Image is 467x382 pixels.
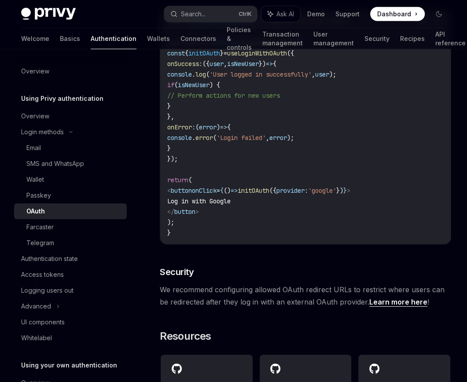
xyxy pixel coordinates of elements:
span: log [195,70,206,78]
a: SMS and WhatsApp [14,156,127,172]
span: ); [287,134,294,142]
div: Passkey [26,190,51,201]
a: Demo [307,10,325,18]
span: ({ [269,187,276,195]
div: Telegram [26,238,54,248]
span: Resources [160,329,211,343]
span: } [167,102,171,110]
a: Basics [60,28,80,49]
span: => [231,187,238,195]
a: Connectors [180,28,216,49]
span: ( [195,123,199,131]
span: useLoginWithOAuth [227,49,287,57]
span: isNewUser [227,60,259,68]
div: Advanced [21,301,51,312]
span: 'Login failed' [217,134,266,142]
span: console [167,70,192,78]
div: Search... [181,9,206,19]
span: ) [217,123,220,131]
span: : [192,123,195,131]
span: error [269,134,287,142]
div: Overview [21,111,49,121]
span: const [167,49,185,57]
span: Ask AI [276,10,294,18]
a: Farcaster [14,219,127,235]
a: Dashboard [370,7,425,21]
span: } [220,49,224,57]
span: Ctrl K [239,11,252,18]
button: Toggle dark mode [432,7,446,21]
span: { [227,123,231,131]
span: () [224,187,231,195]
span: , [266,134,269,142]
span: user [210,60,224,68]
span: initOAuth [238,187,269,195]
button: Ask AI [261,6,300,22]
div: Email [26,143,41,153]
span: { [273,60,276,68]
a: Overview [14,63,127,79]
span: => [220,123,227,131]
span: ) { [210,81,220,89]
span: ({ [287,49,294,57]
span: < [167,187,171,195]
div: SMS and WhatsApp [26,158,84,169]
a: API reference [435,28,466,49]
a: Authentication state [14,251,127,267]
div: Farcaster [26,222,54,232]
a: Welcome [21,28,49,49]
span: </ [167,208,174,216]
span: => [266,60,273,68]
span: = [224,49,227,57]
a: Email [14,140,127,156]
span: ( [206,70,210,78]
span: . [192,70,195,78]
div: Login methods [21,127,64,137]
span: onError [167,123,192,131]
a: OAuth [14,203,127,219]
span: }) [336,187,343,195]
span: > [195,208,199,216]
span: ( [188,176,192,184]
a: UI components [14,314,127,330]
a: Learn more here [369,298,427,307]
span: , [312,70,315,78]
a: Logging users out [14,283,127,298]
button: Search...CtrlK [164,6,257,22]
div: Wallet [26,174,44,185]
span: Security [160,266,194,278]
span: Dashboard [377,10,411,18]
div: OAuth [26,206,45,217]
span: if [167,81,174,89]
a: Overview [14,108,127,124]
span: }); [167,155,178,163]
a: Transaction management [262,28,303,49]
span: We recommend configuring allowed OAuth redirect URLs to restrict where users can be redirected af... [160,283,451,308]
span: , [224,60,227,68]
a: Security [364,28,390,49]
span: error [199,123,217,131]
a: User management [313,28,354,49]
span: { [185,49,188,57]
span: }) [259,60,266,68]
span: initOAuth [188,49,220,57]
a: Wallets [147,28,170,49]
span: console [167,134,192,142]
span: user [315,70,329,78]
span: 'google' [308,187,336,195]
div: Whitelabel [21,333,52,343]
span: } [167,229,171,237]
span: isNewUser [178,81,210,89]
div: Overview [21,66,49,77]
span: Log in with Google [167,197,231,205]
a: Support [335,10,360,18]
span: button [171,187,192,195]
span: } [167,144,171,152]
span: onSuccess [167,60,199,68]
span: 'User logged in successfully' [210,70,312,78]
div: Logging users out [21,285,74,296]
span: }, [167,113,174,121]
a: Policies & controls [227,28,252,49]
span: error [195,134,213,142]
img: dark logo [21,8,76,20]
